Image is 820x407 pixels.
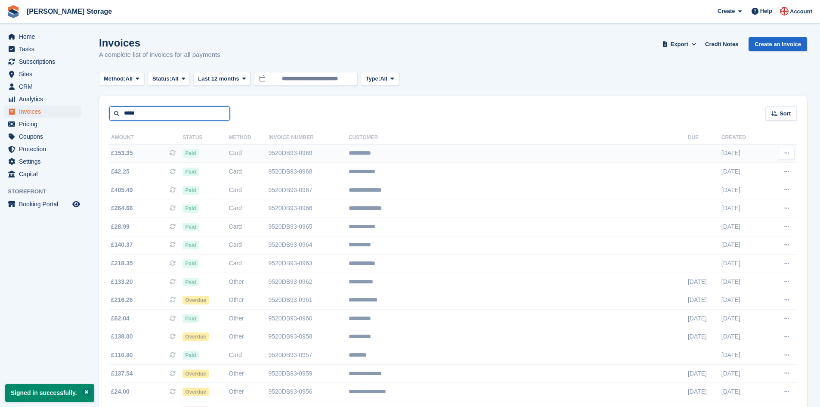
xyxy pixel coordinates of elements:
[71,199,81,209] a: Preview store
[718,7,735,16] span: Create
[7,5,20,18] img: stora-icon-8386f47178a22dfd0bd8f6a31ec36ba5ce8667c1dd55bd0f319d3a0aa187defe.svg
[19,68,71,80] span: Sites
[702,37,742,51] a: Credit Notes
[19,155,71,168] span: Settings
[8,187,86,196] span: Storefront
[4,118,81,130] a: menu
[19,31,71,43] span: Home
[4,143,81,155] a: menu
[23,4,115,19] a: [PERSON_NAME] Storage
[4,93,81,105] a: menu
[19,81,71,93] span: CRM
[760,7,772,16] span: Help
[4,198,81,210] a: menu
[790,7,812,16] span: Account
[19,118,71,130] span: Pricing
[4,81,81,93] a: menu
[4,31,81,43] a: menu
[4,43,81,55] a: menu
[19,93,71,105] span: Analytics
[19,168,71,180] span: Capital
[19,143,71,155] span: Protection
[780,7,789,16] img: John Baker
[749,37,807,51] a: Create an Invoice
[660,37,698,51] button: Export
[5,384,94,402] p: Signed in successfully.
[4,56,81,68] a: menu
[4,106,81,118] a: menu
[19,56,71,68] span: Subscriptions
[19,130,71,143] span: Coupons
[4,155,81,168] a: menu
[671,40,688,49] span: Export
[4,168,81,180] a: menu
[19,198,71,210] span: Booking Portal
[4,68,81,80] a: menu
[4,130,81,143] a: menu
[99,37,220,49] h1: Invoices
[19,106,71,118] span: Invoices
[99,50,220,60] p: A complete list of invoices for all payments
[19,43,71,55] span: Tasks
